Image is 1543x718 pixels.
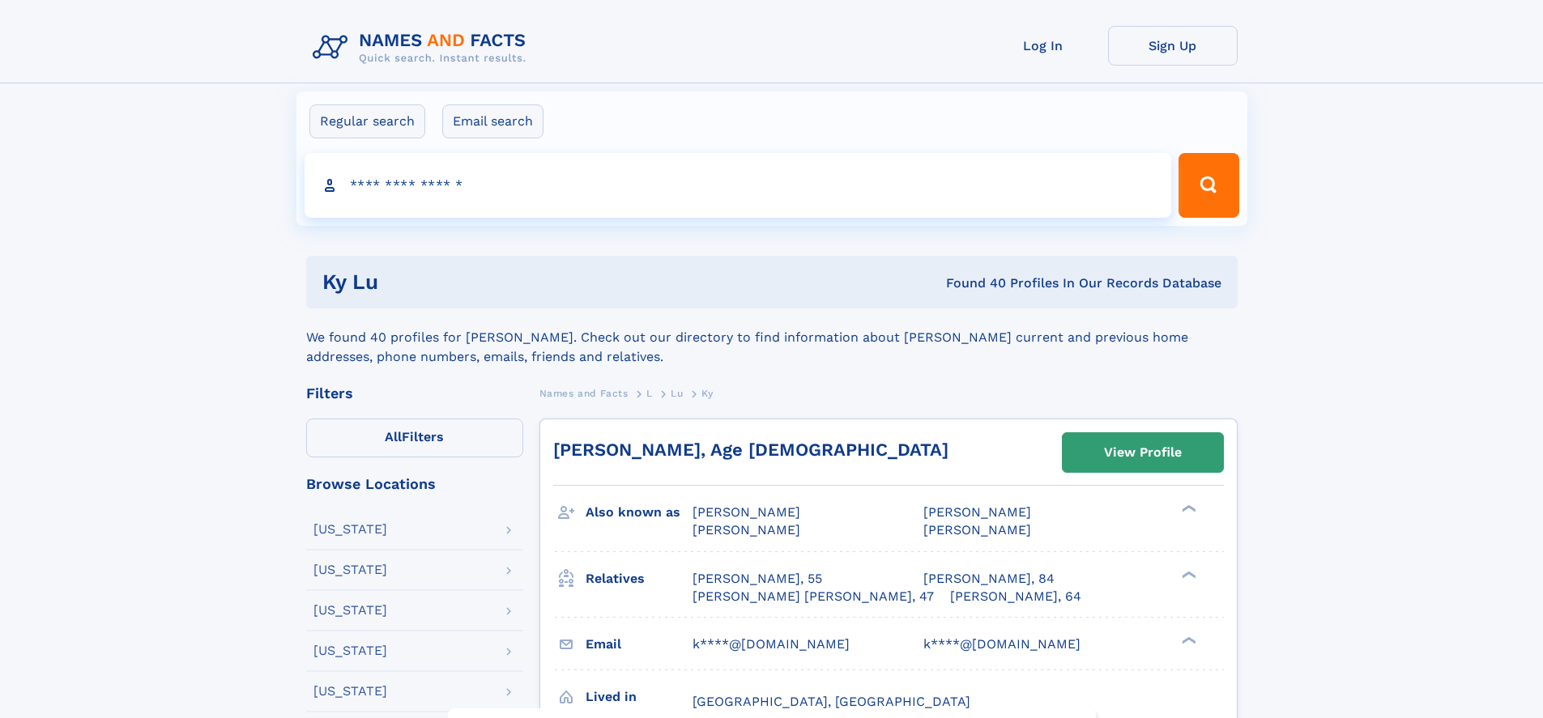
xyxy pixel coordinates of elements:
[313,563,387,576] div: [US_STATE]
[309,104,425,138] label: Regular search
[646,383,653,403] a: L
[306,386,523,401] div: Filters
[539,383,629,403] a: Names and Facts
[923,522,1031,537] span: [PERSON_NAME]
[442,104,543,138] label: Email search
[1104,434,1182,471] div: View Profile
[978,26,1108,66] a: Log In
[693,588,934,605] a: [PERSON_NAME] [PERSON_NAME], 47
[586,683,693,711] h3: Lived in
[693,504,800,520] span: [PERSON_NAME]
[671,388,683,399] span: Lu
[313,685,387,698] div: [US_STATE]
[693,570,822,588] a: [PERSON_NAME], 55
[306,308,1238,367] div: We found 40 profiles for [PERSON_NAME]. Check out our directory to find information about [PERSON...
[313,604,387,617] div: [US_STATE]
[701,388,713,399] span: Ky
[306,477,523,491] div: Browse Locations
[1178,569,1197,580] div: ❯
[586,499,693,526] h3: Also known as
[950,588,1081,605] a: [PERSON_NAME], 64
[662,274,1221,292] div: Found 40 Profiles In Our Records Database
[1063,433,1223,472] a: View Profile
[1178,503,1197,514] div: ❯
[923,504,1031,520] span: [PERSON_NAME]
[306,418,523,457] label: Filters
[313,644,387,657] div: [US_STATE]
[306,26,539,70] img: Logo Names and Facts
[586,565,693,593] h3: Relatives
[305,153,1172,218] input: search input
[586,631,693,658] h3: Email
[1108,26,1238,66] a: Sign Up
[385,429,402,444] span: All
[693,522,800,537] span: [PERSON_NAME]
[322,272,663,292] h1: ky lu
[313,523,387,536] div: [US_STATE]
[671,383,683,403] a: Lu
[1178,635,1197,645] div: ❯
[553,440,948,460] a: [PERSON_NAME], Age [DEMOGRAPHIC_DATA]
[1179,153,1238,218] button: Search Button
[923,570,1055,588] a: [PERSON_NAME], 84
[693,694,970,709] span: [GEOGRAPHIC_DATA], [GEOGRAPHIC_DATA]
[646,388,653,399] span: L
